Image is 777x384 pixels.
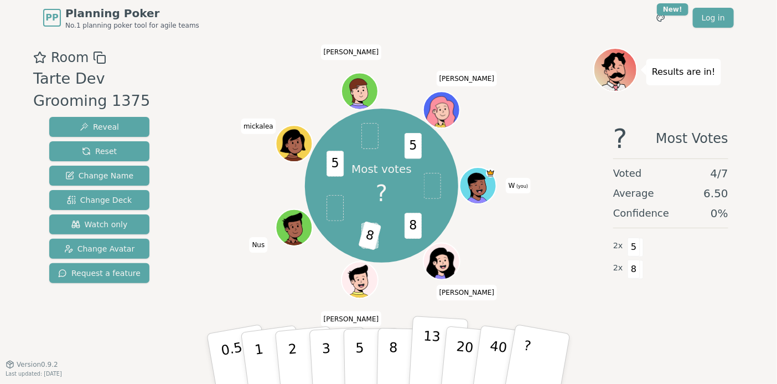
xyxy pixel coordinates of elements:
span: Click to change your name [437,71,498,86]
span: Click to change your name [321,44,382,60]
span: Change Name [65,170,133,181]
span: ? [613,125,627,152]
p: Most votes [351,161,412,177]
span: 0 % [711,206,728,221]
span: 2 x [613,262,623,274]
span: 8 [405,213,422,238]
button: Reset [49,141,149,161]
span: PP [45,11,58,24]
span: Reveal [80,121,119,132]
span: Click to change your name [437,285,498,300]
span: Click to change your name [321,311,382,327]
button: New! [651,8,671,28]
a: PPPlanning PokerNo.1 planning poker tool for agile teams [43,6,199,30]
span: Change Deck [67,194,132,206]
span: 4 / 7 [711,166,728,181]
span: Most Votes [656,125,728,152]
button: Request a feature [49,263,149,283]
span: Last updated: [DATE] [6,371,62,377]
button: Click to change your avatar [461,168,495,203]
span: 5 [327,151,344,176]
span: 5 [628,238,640,257]
span: (you) [515,184,529,189]
span: Version 0.9.2 [17,360,58,369]
span: Reset [82,146,117,157]
button: Version0.9.2 [6,360,58,369]
span: 8 [628,260,640,279]
span: Average [613,186,654,201]
div: Tarte Dev Grooming 1375 [33,68,170,113]
div: New! [657,3,688,16]
span: Click to change your name [506,178,531,193]
button: Watch only [49,214,149,234]
button: Change Name [49,166,149,186]
span: Watch only [71,219,128,230]
button: Reveal [49,117,149,137]
span: 8 [359,221,382,250]
span: Planning Poker [65,6,199,21]
a: Log in [693,8,734,28]
button: Change Deck [49,190,149,210]
span: Click to change your name [250,237,268,253]
span: Request a feature [58,268,141,279]
span: Change Avatar [64,243,135,254]
button: Add as favourite [33,48,46,68]
p: Results are in! [652,64,716,80]
span: Confidence [613,206,669,221]
button: Change Avatar [49,239,149,259]
span: 5 [405,133,422,158]
span: No.1 planning poker tool for agile teams [65,21,199,30]
span: 2 x [613,240,623,252]
span: 6.50 [703,186,728,201]
span: ? [376,177,387,210]
span: Click to change your name [241,119,276,134]
span: Voted [613,166,642,181]
span: W is the host [486,168,496,178]
span: Room [51,48,89,68]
